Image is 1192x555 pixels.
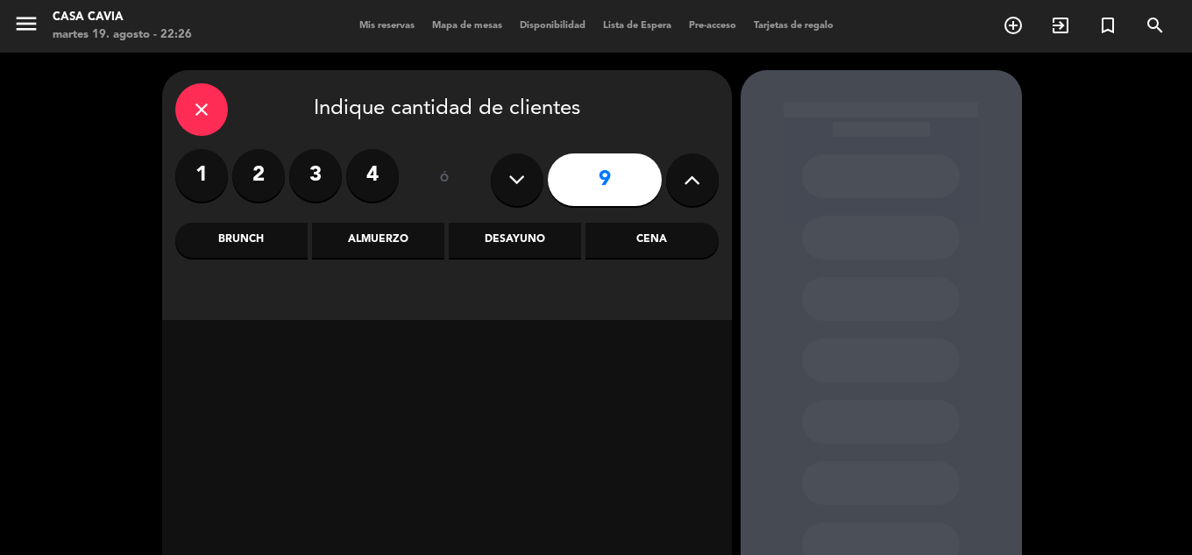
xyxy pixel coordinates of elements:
div: Indique cantidad de clientes [175,83,719,136]
div: Casa Cavia [53,9,192,26]
button: menu [13,11,39,43]
span: Mis reservas [351,21,423,31]
div: Cena [585,223,718,258]
span: Pre-acceso [680,21,745,31]
i: exit_to_app [1050,15,1071,36]
i: menu [13,11,39,37]
i: close [191,99,212,120]
span: Mapa de mesas [423,21,511,31]
div: Desayuno [449,223,581,258]
i: search [1145,15,1166,36]
i: turned_in_not [1097,15,1118,36]
div: ó [416,149,473,210]
div: Almuerzo [312,223,444,258]
span: Tarjetas de regalo [745,21,842,31]
div: martes 19. agosto - 22:26 [53,26,192,44]
label: 2 [232,149,285,202]
i: add_circle_outline [1003,15,1024,36]
label: 1 [175,149,228,202]
span: Lista de Espera [594,21,680,31]
label: 4 [346,149,399,202]
div: Brunch [175,223,308,258]
label: 3 [289,149,342,202]
span: Disponibilidad [511,21,594,31]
